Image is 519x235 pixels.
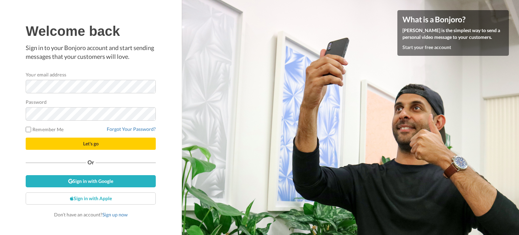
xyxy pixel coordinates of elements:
[26,98,47,105] label: Password
[26,192,156,205] a: Sign in with Apple
[26,175,156,187] a: Sign in with Google
[26,126,64,133] label: Remember Me
[86,160,96,165] span: Or
[402,44,451,50] a: Start your free account
[83,141,99,146] span: Let's go
[26,44,156,61] p: Sign in to your Bonjoro account and start sending messages that your customers will love.
[54,212,128,217] span: Don’t have an account?
[26,138,156,150] button: Let's go
[107,126,156,132] a: Forgot Your Password?
[402,27,504,41] p: [PERSON_NAME] is the simplest way to send a personal video message to your customers.
[402,15,504,24] h4: What is a Bonjoro?
[26,127,31,132] input: Remember Me
[102,212,128,217] a: Sign up now
[26,71,66,78] label: Your email address
[26,24,156,39] h1: Welcome back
